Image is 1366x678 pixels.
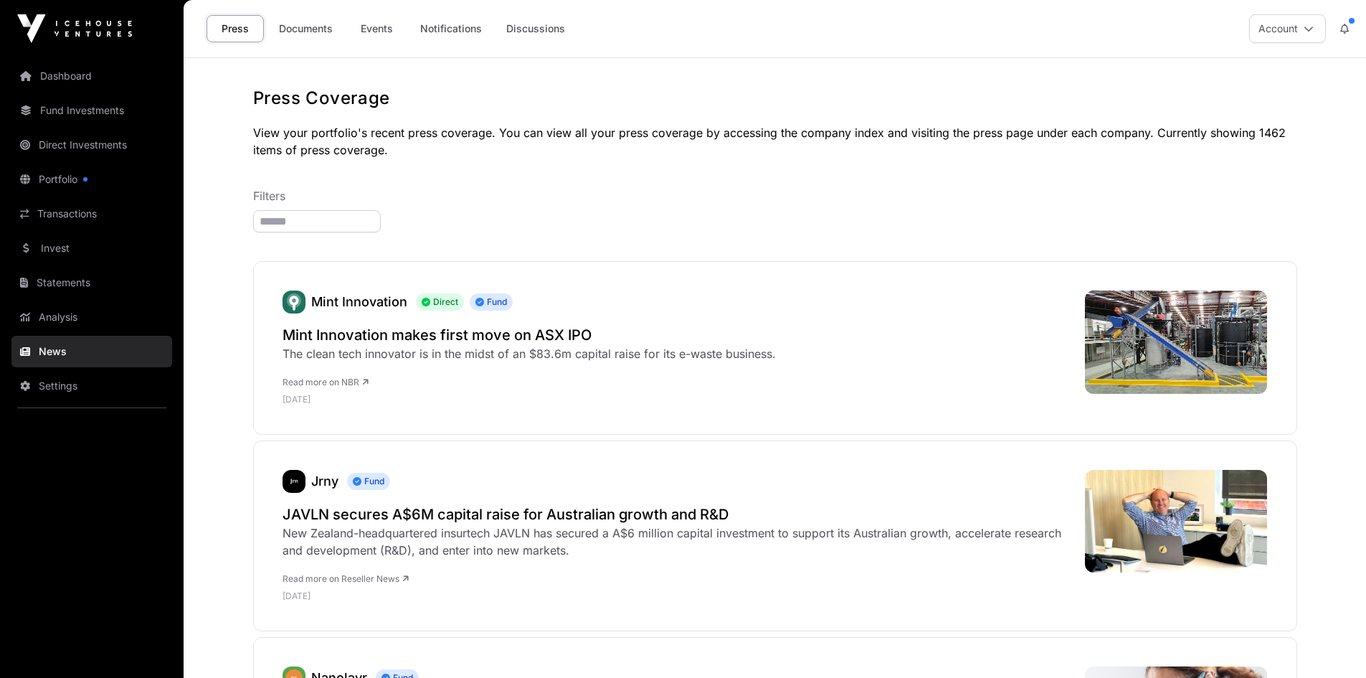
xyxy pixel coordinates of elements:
[416,293,464,311] span: Direct
[283,345,776,362] div: The clean tech innovator is in the midst of an $83.6m capital raise for its e-waste business.
[11,129,172,161] a: Direct Investments
[283,470,305,493] a: Jrny
[283,394,776,405] p: [DATE]
[1085,291,1268,394] img: mint-innovation-hammer-mill-.jpeg
[470,293,513,311] span: Fund
[207,15,264,42] a: Press
[11,95,172,126] a: Fund Investments
[283,291,305,314] img: Mint.svg
[497,15,574,42] a: Discussions
[283,470,305,493] img: jrny148.png
[311,474,338,489] a: Jrny
[11,370,172,402] a: Settings
[11,232,172,264] a: Invest
[283,524,1071,559] div: New Zealand-headquartered insurtech JAVLN has secured a A$6 million capital investment to support...
[283,573,409,584] a: Read more on Reseller News
[11,164,172,195] a: Portfolio
[11,336,172,367] a: News
[283,377,369,387] a: Read more on NBR
[1249,14,1326,43] button: Account
[311,294,407,309] a: Mint Innovation
[270,15,342,42] a: Documents
[283,504,1071,524] a: JAVLN secures A$6M capital raise for Australian growth and R&D
[11,60,172,92] a: Dashboard
[283,325,776,345] a: Mint Innovation makes first move on ASX IPO
[283,590,1071,602] p: [DATE]
[1294,609,1366,678] iframe: Chat Widget
[11,198,172,230] a: Transactions
[11,267,172,298] a: Statements
[347,473,390,490] span: Fund
[1085,470,1268,573] img: 4067502-0-12102500-1759452043-David-Leach.jpg
[348,15,405,42] a: Events
[253,124,1297,159] p: View your portfolio's recent press coverage. You can view all your press coverage by accessing th...
[253,87,1297,110] h1: Press Coverage
[253,187,1297,204] p: Filters
[283,291,305,314] a: Mint Innovation
[411,15,491,42] a: Notifications
[17,14,132,43] img: Icehouse Ventures Logo
[11,301,172,333] a: Analysis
